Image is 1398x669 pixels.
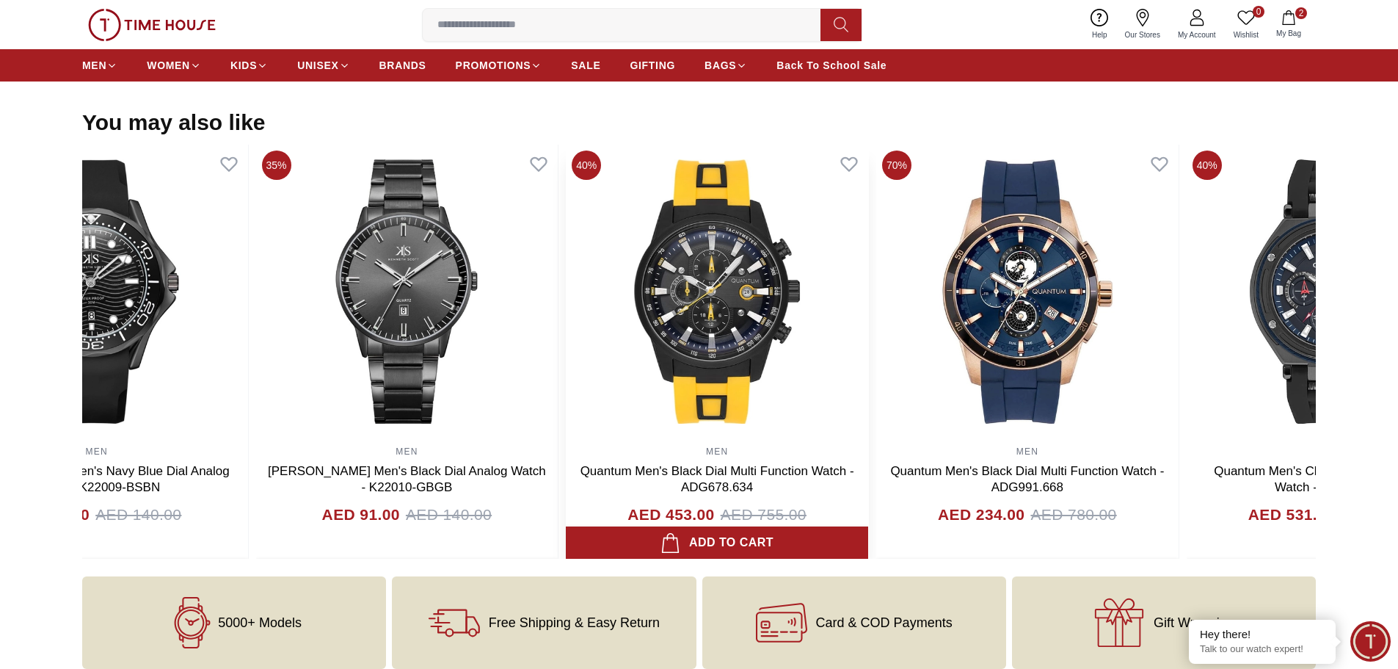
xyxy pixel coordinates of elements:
span: AED 140.00 [406,503,492,527]
span: AED 140.00 [95,503,181,527]
span: BAGS [705,58,736,73]
a: Back To School Sale [776,52,887,79]
h4: AED 531.00 [1248,503,1335,527]
a: Our Stores [1116,6,1169,43]
a: MEN [82,52,117,79]
span: UNISEX [297,58,338,73]
a: MEN [396,446,418,457]
h4: AED 453.00 [627,503,714,527]
span: BRANDS [379,58,426,73]
span: AED 755.00 [721,503,807,527]
a: MEN [706,446,728,457]
span: AED 780.00 [1030,503,1116,527]
span: Free Shipping & Easy Return [489,615,660,630]
a: 0Wishlist [1225,6,1267,43]
span: WOMEN [147,58,190,73]
a: BAGS [705,52,747,79]
span: PROMOTIONS [456,58,531,73]
span: My Account [1172,29,1222,40]
span: Gift Wrapping [1154,615,1234,630]
img: Quantum Men's Black Dial Multi Function Watch - ADG678.634 [566,145,868,438]
h4: AED 234.00 [938,503,1024,527]
span: GIFTING [630,58,675,73]
span: 2 [1295,7,1307,19]
a: Quantum Men's Black Dial Multi Function Watch - ADG678.634 [580,464,854,494]
a: Quantum Men's Black Dial Multi Function Watch - ADG991.668 [890,464,1164,494]
span: 5000+ Models [218,615,302,630]
h4: AED 91.00 [322,503,400,527]
img: ... [88,9,216,41]
span: 40% [1193,151,1222,180]
span: Wishlist [1228,29,1264,40]
span: 40% [572,151,601,180]
span: Help [1086,29,1113,40]
span: SALE [571,58,600,73]
div: Add to cart [660,532,773,553]
div: Hey there! [1200,627,1325,642]
a: Help [1083,6,1116,43]
span: 35% [262,151,291,180]
a: MEN [85,446,107,457]
a: KIDS [230,52,268,79]
button: Add to cart [566,527,868,559]
a: WOMEN [147,52,201,79]
img: Kenneth Scott Men's Black Dial Analog Watch - K22010-GBGB [256,145,558,438]
h2: You may also like [82,109,266,136]
span: MEN [82,58,106,73]
div: Chat Widget [1350,621,1391,662]
a: [PERSON_NAME] Men's Black Dial Analog Watch - K22010-GBGB [268,464,546,494]
span: Back To School Sale [776,58,887,73]
p: Talk to our watch expert! [1200,643,1325,656]
span: 70% [882,151,911,180]
a: BRANDS [379,52,426,79]
span: Our Stores [1119,29,1166,40]
button: 2My Bag [1267,7,1310,42]
a: MEN [1016,446,1038,457]
img: Quantum Men's Black Dial Multi Function Watch - ADG991.668 [876,145,1179,438]
a: SALE [571,52,600,79]
span: Card & COD Payments [816,615,953,630]
a: GIFTING [630,52,675,79]
span: KIDS [230,58,257,73]
a: PROMOTIONS [456,52,542,79]
span: 0 [1253,6,1264,18]
span: My Bag [1270,28,1307,39]
a: UNISEX [297,52,349,79]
